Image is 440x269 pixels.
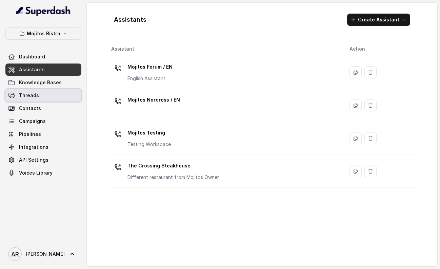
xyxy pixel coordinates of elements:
[5,64,81,76] a: Assistants
[19,144,48,150] span: Integrations
[127,141,171,148] p: Testing Workspace
[127,75,173,82] p: English Assistant
[5,28,81,40] button: Mojitos Bistro
[19,79,62,86] span: Knowledge Bases
[27,30,60,38] p: Mojitos Bistro
[16,5,71,16] img: light.svg
[19,66,45,73] span: Assistants
[127,174,219,181] p: Different restaurant from Mojitos Owner
[127,127,171,138] p: Mojitos Testing
[344,42,416,56] th: Action
[5,102,81,114] a: Contacts
[19,169,53,176] span: Voices Library
[108,42,344,56] th: Assistant
[5,245,81,264] a: [PERSON_NAME]
[5,167,81,179] a: Voices Library
[127,61,173,72] p: Mojitos Forum / EN
[5,141,81,153] a: Integrations
[5,154,81,166] a: API Settings
[11,251,19,258] text: AR
[19,53,45,60] span: Dashboard
[19,118,46,125] span: Campaigns
[5,76,81,89] a: Knowledge Bases
[5,115,81,127] a: Campaigns
[347,14,410,26] button: Create Assistant
[127,160,219,171] p: The Crossing Steakhouse
[114,14,146,25] h1: Assistants
[5,51,81,63] a: Dashboard
[5,89,81,102] a: Threads
[19,131,41,138] span: Pipelines
[19,157,48,163] span: API Settings
[127,94,180,105] p: Mojitos Norcross / EN
[19,92,39,99] span: Threads
[19,105,41,112] span: Contacts
[5,128,81,140] a: Pipelines
[26,251,65,257] span: [PERSON_NAME]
